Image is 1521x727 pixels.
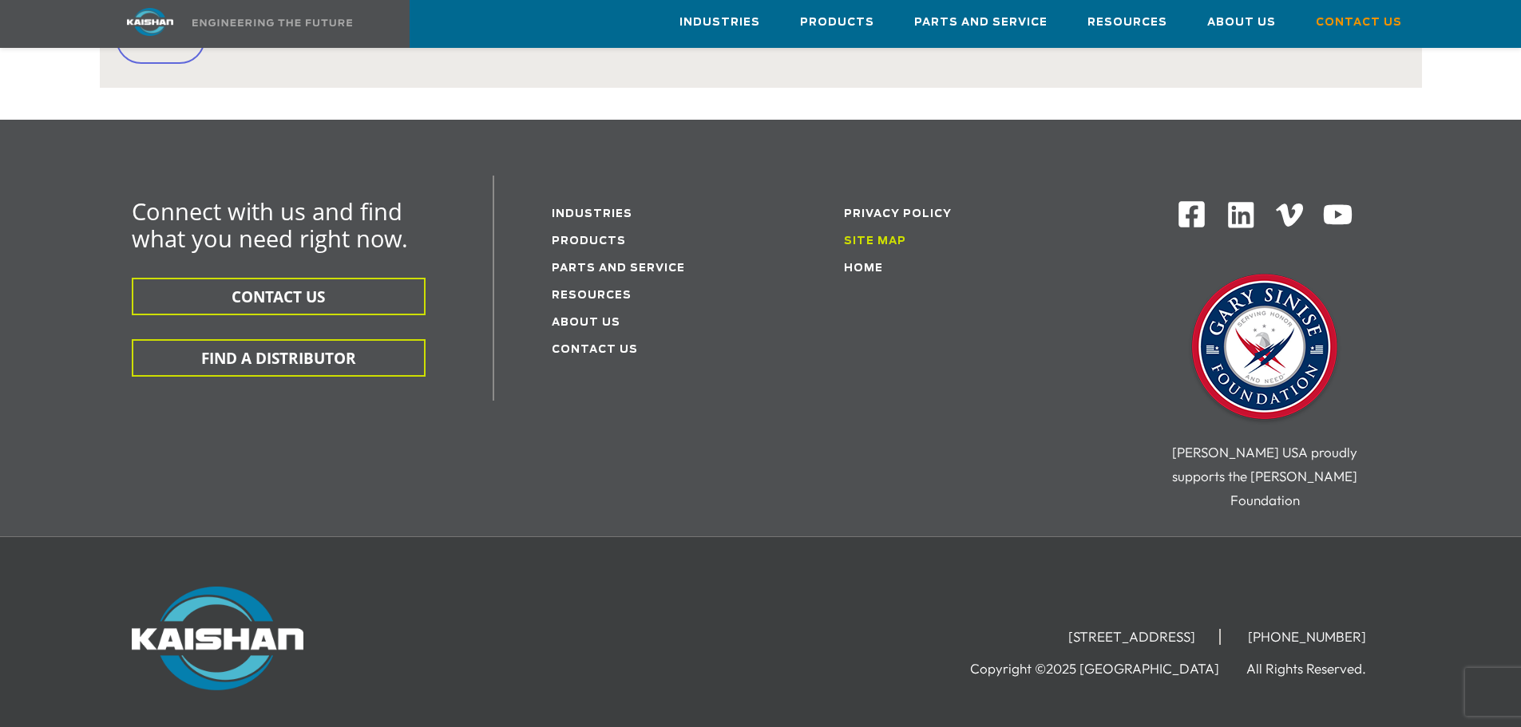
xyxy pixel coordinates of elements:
a: Products [800,1,874,44]
img: Vimeo [1276,203,1303,227]
a: Products [552,236,626,247]
a: Contact Us [1316,1,1402,44]
span: Industries [679,14,760,32]
span: Parts and Service [914,14,1048,32]
span: Contact Us [1316,14,1402,32]
span: [PERSON_NAME] USA proudly supports the [PERSON_NAME] Foundation [1172,444,1357,508]
img: Gary Sinise Foundation [1185,269,1345,429]
a: Resources [1087,1,1167,44]
a: Contact Us [552,345,638,355]
li: [STREET_ADDRESS] [1044,629,1221,645]
img: Kaishan [132,587,303,690]
li: [PHONE_NUMBER] [1224,629,1390,645]
span: About Us [1207,14,1276,32]
span: Products [800,14,874,32]
li: Copyright ©2025 [GEOGRAPHIC_DATA] [970,661,1243,677]
a: Privacy Policy [844,209,952,219]
button: CONTACT US [132,278,426,315]
img: kaishan logo [90,8,210,36]
a: Industries [679,1,760,44]
img: Linkedin [1226,200,1257,231]
a: Site Map [844,236,906,247]
span: Connect with us and find what you need right now. [132,196,408,254]
a: About Us [552,318,620,328]
img: Engineering the future [192,19,352,26]
img: Facebook [1177,200,1206,229]
span: Resources [1087,14,1167,32]
a: Home [844,263,883,274]
a: About Us [1207,1,1276,44]
li: All Rights Reserved. [1246,661,1390,677]
a: Industries [552,209,632,219]
button: FIND A DISTRIBUTOR [132,339,426,377]
a: Parts and Service [914,1,1048,44]
a: Parts and service [552,263,685,274]
img: Youtube [1322,200,1353,231]
a: Resources [552,290,632,301]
